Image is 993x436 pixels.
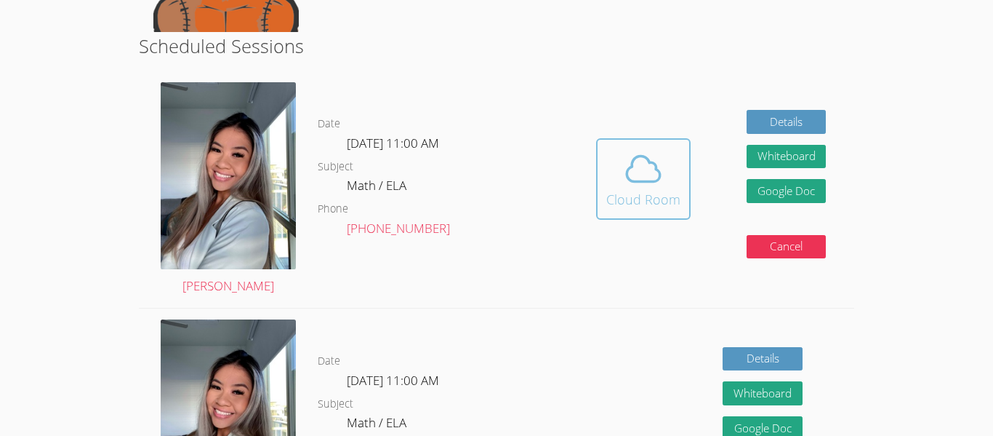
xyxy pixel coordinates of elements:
span: [DATE] 11:00 AM [347,372,439,389]
a: Details [723,347,803,371]
span: [DATE] 11:00 AM [347,135,439,151]
dd: Math / ELA [347,175,409,200]
img: avatar.png [161,82,296,269]
dt: Date [318,352,340,370]
a: [PERSON_NAME] [161,82,296,297]
a: [PHONE_NUMBER] [347,220,450,237]
button: Whiteboard [723,381,803,405]
a: Google Doc [747,179,827,203]
button: Whiteboard [747,145,827,169]
button: Cancel [747,235,827,259]
button: Cloud Room [596,138,691,220]
dt: Subject [318,395,353,413]
dt: Date [318,115,340,133]
a: Details [747,110,827,134]
h2: Scheduled Sessions [139,32,854,60]
div: Cloud Room [606,189,680,210]
dt: Subject [318,158,353,176]
dt: Phone [318,200,348,218]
